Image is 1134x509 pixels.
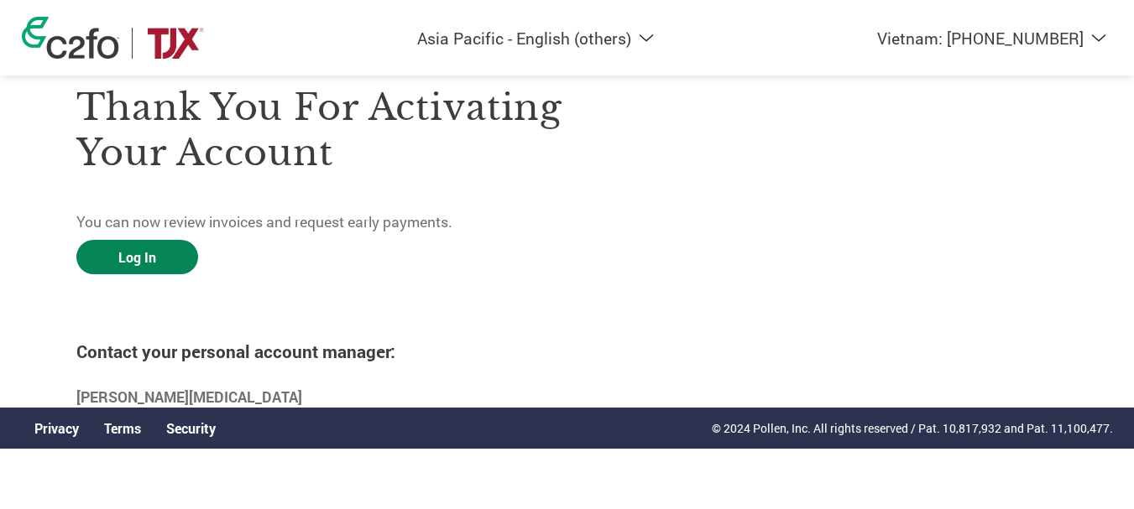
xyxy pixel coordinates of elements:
[166,419,216,437] a: Security
[104,419,141,437] a: Terms
[34,419,79,437] a: Privacy
[712,419,1113,437] p: © 2024 Pollen, Inc. All rights reserved / Pat. 10,817,932 and Pat. 11,100,477.
[76,340,567,363] h4: Contact your personal account manager:
[145,28,206,59] img: TJX
[22,17,119,59] img: c2fo logo
[76,387,302,407] b: [PERSON_NAME][MEDICAL_DATA]
[76,85,567,175] h3: Thank you for activating your account
[76,211,567,233] p: You can now review invoices and request early payments.
[76,240,198,274] a: Log In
